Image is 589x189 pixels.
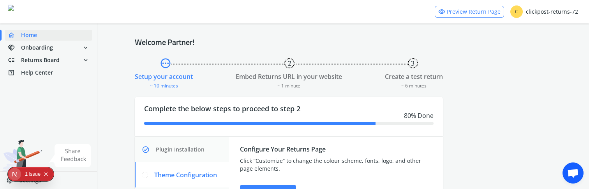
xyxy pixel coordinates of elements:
span: expand_more [82,42,89,53]
span: Returns Board [21,56,60,64]
button: 2 [284,58,294,68]
div: Embed Returns URL in your website [236,72,342,81]
div: ~ 1 minute [236,81,342,89]
div: ~ 6 minutes [385,81,443,89]
div: 80 % Done [144,111,434,120]
div: Click ”Customize” to change the colour scheme, fonts, logo, and other page elements. [240,157,432,173]
div: clickpost-returns-72 [510,5,578,18]
img: share feedback [49,144,91,167]
span: Help Center [21,69,53,77]
span: handshake [8,42,21,53]
h4: Welcome Partner! [135,37,552,47]
span: Home [21,31,37,39]
span: Plugin Installation [156,146,205,153]
a: visibilityPreview Return Page [435,6,504,18]
span: settings [6,175,19,186]
div: Open chat [563,162,584,184]
div: ~ 10 minutes [135,81,193,89]
span: expand_more [82,55,89,66]
span: check_circle [142,142,154,157]
button: 3 [408,58,418,68]
div: Create a test return [385,72,443,81]
img: Logo [8,5,57,20]
span: visibility [438,6,445,17]
div: Complete the below steps to proceed to step 2 [135,97,443,136]
span: pending [160,56,171,70]
div: Configure Your Returns Page [240,144,432,154]
span: Onboarding [21,44,53,52]
span: Theme Configuration [154,170,217,180]
a: help_centerHelp Center [5,67,92,78]
div: Setup your account [135,72,193,81]
a: homeHome [5,30,92,41]
span: C [510,5,523,18]
span: low_priority [8,55,21,66]
span: home [8,30,21,41]
span: help_center [8,67,21,78]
